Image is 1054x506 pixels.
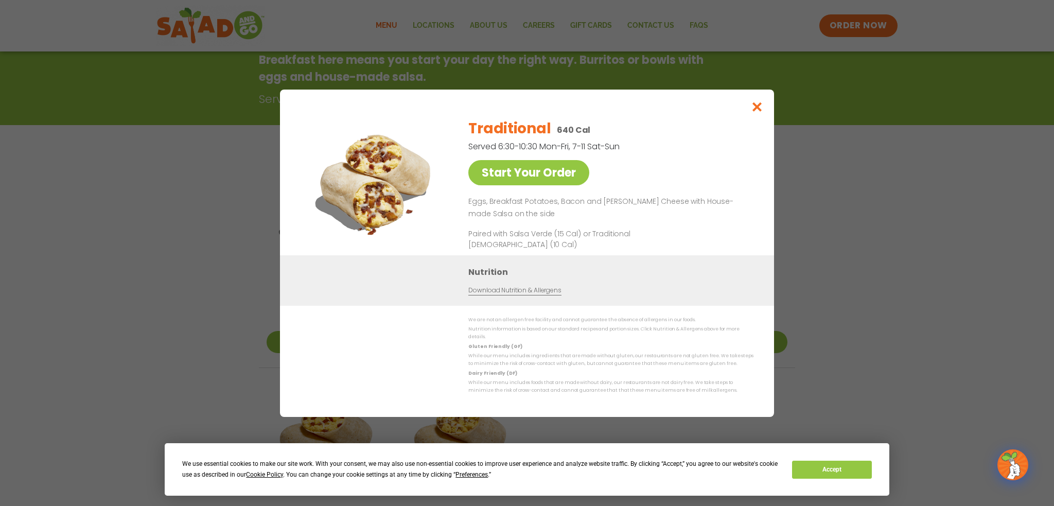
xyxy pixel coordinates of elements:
p: Served 6:30-10:30 Mon-Fri, 7-11 Sat-Sun [468,140,700,153]
p: Nutrition information is based on our standard recipes and portion sizes. Click Nutrition & Aller... [468,325,753,341]
a: Download Nutrition & Allergens [468,285,561,295]
p: We are not an allergen free facility and cannot guarantee the absence of allergens in our foods. [468,316,753,324]
button: Close modal [741,90,774,124]
p: Paired with Salsa Verde (15 Cal) or Traditional [DEMOGRAPHIC_DATA] (10 Cal) [468,228,659,250]
p: While our menu includes ingredients that are made without gluten, our restaurants are not gluten ... [468,352,753,368]
strong: Gluten Friendly (GF) [468,343,522,349]
div: We use essential cookies to make our site work. With your consent, we may also use non-essential ... [182,459,780,480]
img: wpChatIcon [998,450,1027,479]
img: Featured product photo for Traditional [303,110,447,255]
strong: Dairy Friendly (DF) [468,370,517,376]
span: Cookie Policy [246,471,283,478]
h2: Traditional [468,118,551,139]
p: Eggs, Breakfast Potatoes, Bacon and [PERSON_NAME] Cheese with House-made Salsa on the side [468,196,749,220]
span: Preferences [455,471,488,478]
p: 640 Cal [557,124,590,136]
h3: Nutrition [468,265,759,278]
div: Cookie Consent Prompt [165,443,889,496]
a: Start Your Order [468,160,589,185]
button: Accept [792,461,871,479]
p: While our menu includes foods that are made without dairy, our restaurants are not dairy free. We... [468,379,753,395]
